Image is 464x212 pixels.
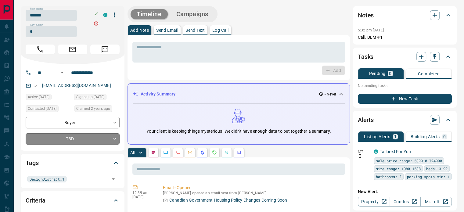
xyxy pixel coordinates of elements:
p: 0 [443,135,446,139]
div: Alerts [358,113,452,127]
svg: Notes [151,150,156,155]
div: Criteria [26,193,120,208]
div: Notes [358,8,452,23]
a: [EMAIL_ADDRESS][DOMAIN_NAME] [42,83,111,88]
div: Fri Nov 18 2022 [26,105,71,114]
p: Building Alerts [411,135,440,139]
h2: Tags [26,158,38,168]
p: Completed [418,72,440,76]
span: Active [DATE] [28,94,49,100]
div: TBD [26,133,120,145]
div: Activity Summary- Never [133,88,345,100]
label: Last name [30,23,43,27]
h2: Alerts [358,115,374,125]
svg: Email Valid [34,84,38,88]
p: [PERSON_NAME] opened an email sent from [PERSON_NAME] [163,191,343,195]
span: sale price range: 539910,724900 [376,158,442,164]
p: Off [358,149,370,154]
svg: Lead Browsing Activity [163,150,168,155]
svg: Push Notification Only [358,154,362,158]
div: Tags [26,156,120,170]
svg: Opportunities [224,150,229,155]
button: New Task [358,94,452,104]
p: 12:39 am [132,191,154,195]
span: Message [90,45,120,54]
p: Call. DLM #1 [358,34,452,41]
p: - Never [325,92,336,97]
p: New Alert: [358,189,452,195]
span: beds: 3-99 [426,166,448,172]
div: Buyer [26,117,120,128]
a: Property [358,197,389,207]
p: Email - Opened [163,185,343,191]
button: Open [59,69,66,76]
span: DesignDistrict_1 [30,176,64,182]
div: Fri Nov 18 2022 [26,94,71,102]
p: Activity Summary [141,91,175,97]
p: Listing Alerts [364,135,390,139]
svg: Calls [175,150,180,155]
p: Canadian Government Housing Policy Changes Coming Soon [169,197,287,203]
p: Add Note [130,28,149,32]
svg: Listing Alerts [200,150,205,155]
p: All [130,150,135,155]
span: bathrooms: 2 [376,174,401,180]
h2: Criteria [26,196,45,205]
p: No pending tasks [358,81,452,90]
svg: Requests [212,150,217,155]
span: Claimed 2 years ago [76,106,110,112]
p: Log Call [212,28,228,32]
p: Pending [369,71,385,76]
span: Call [26,45,55,54]
p: Send Text [185,28,205,32]
h2: Tasks [358,52,373,62]
span: size range: 1080,1538 [376,166,421,172]
div: condos.ca [103,13,107,17]
span: Email [58,45,87,54]
h2: Notes [358,10,374,20]
p: Send Email [156,28,178,32]
p: 0 [389,71,391,76]
svg: Emails [188,150,192,155]
label: First name [30,7,43,11]
button: Campaigns [170,9,214,19]
a: Tailored For You [380,149,411,154]
div: condos.ca [374,149,378,154]
a: Condos [389,197,420,207]
p: [DATE] [132,195,154,199]
span: parking spots min: 1 [407,174,450,180]
div: Tasks [358,49,452,64]
div: Fri Nov 18 2022 [74,94,120,102]
span: Signed up [DATE] [76,94,104,100]
button: Timeline [131,9,168,19]
button: Open [109,175,117,183]
p: 1 [394,135,397,139]
svg: Agent Actions [236,150,241,155]
p: Your client is keeping things mysterious! We didn't have enough data to put together a summary. [146,128,331,135]
span: Contacted [DATE] [28,106,56,112]
p: 5:32 pm [DATE] [358,28,384,32]
a: Mr.Loft [420,197,452,207]
div: Fri Nov 18 2022 [74,105,120,114]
